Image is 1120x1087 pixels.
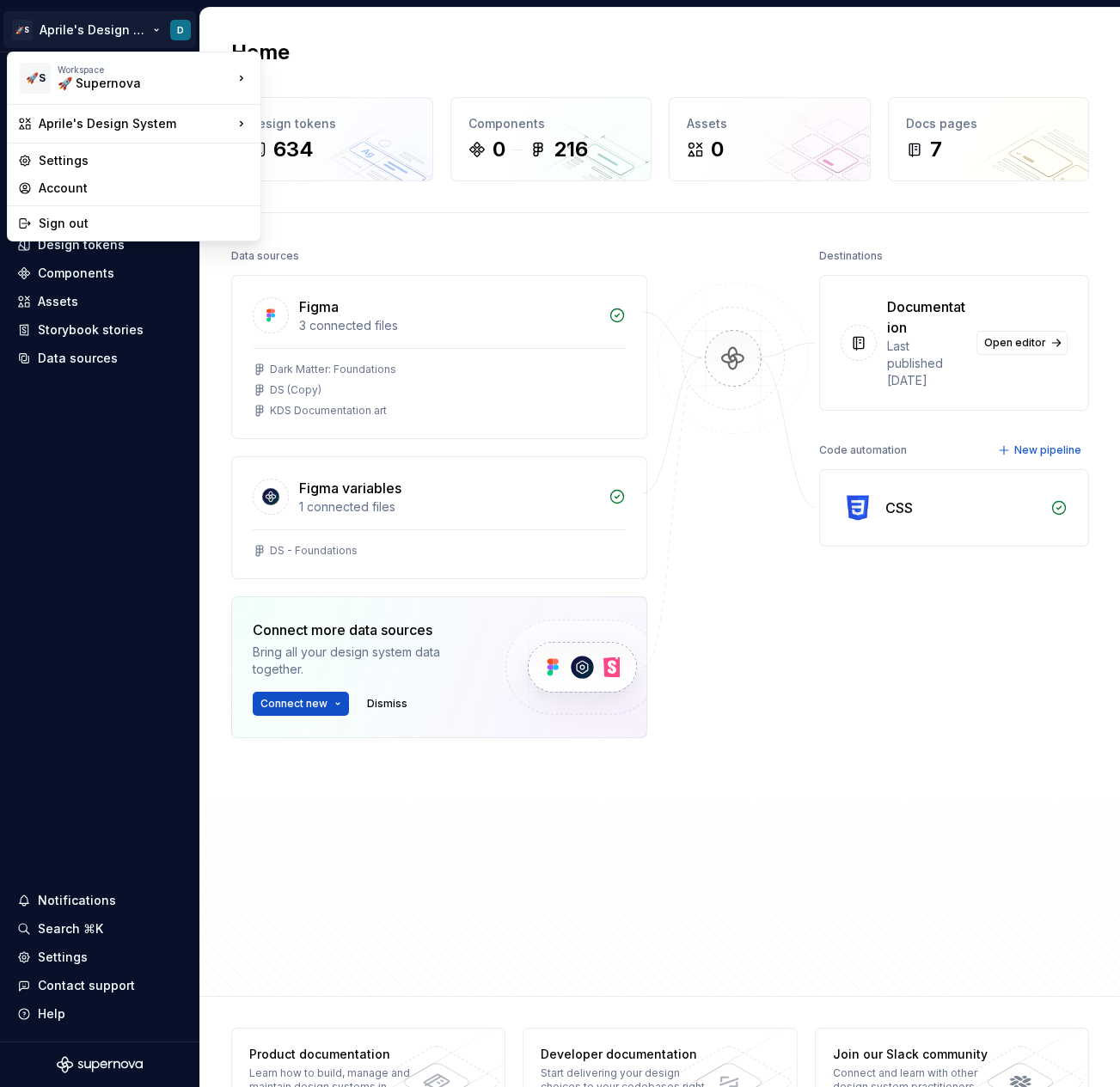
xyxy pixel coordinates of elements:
[39,115,233,132] div: Aprile's Design System
[58,75,204,92] div: 🚀 Supernova
[39,215,250,232] div: Sign out
[58,64,233,75] div: Workspace
[39,180,250,197] div: Account
[20,63,51,94] div: 🚀S
[39,152,250,169] div: Settings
